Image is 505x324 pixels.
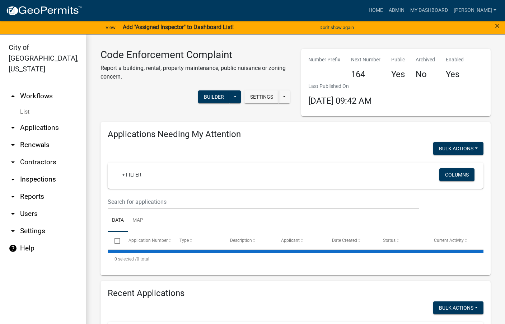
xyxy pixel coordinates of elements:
[439,168,474,181] button: Columns
[446,56,464,64] p: Enabled
[108,129,483,140] h4: Applications Needing My Attention
[376,232,427,249] datatable-header-cell: Status
[116,168,147,181] a: + Filter
[9,141,17,149] i: arrow_drop_down
[391,56,405,64] p: Public
[416,56,435,64] p: Archived
[9,92,17,100] i: arrow_drop_up
[308,56,340,64] p: Number Prefix
[495,21,500,31] span: ×
[308,96,372,106] span: [DATE] 09:42 AM
[383,238,396,243] span: Status
[9,210,17,218] i: arrow_drop_down
[407,4,451,17] a: My Dashboard
[325,232,376,249] datatable-header-cell: Date Created
[123,24,234,30] strong: Add "Assigned Inspector" to Dashboard List!
[9,227,17,235] i: arrow_drop_down
[172,232,223,249] datatable-header-cell: Type
[427,232,478,249] datatable-header-cell: Current Activity
[108,209,128,232] a: Data
[433,142,483,155] button: Bulk Actions
[108,232,121,249] datatable-header-cell: Select
[103,22,118,33] a: View
[332,238,357,243] span: Date Created
[281,238,300,243] span: Applicant
[179,238,189,243] span: Type
[230,238,252,243] span: Description
[121,232,172,249] datatable-header-cell: Application Number
[451,4,499,17] a: [PERSON_NAME]
[108,194,419,209] input: Search for applications
[391,69,405,80] h4: Yes
[100,49,290,61] h3: Code Enforcement Complaint
[108,288,483,299] h4: Recent Applications
[308,83,372,90] p: Last Published On
[108,250,483,268] div: 0 total
[351,69,380,80] h4: 164
[434,238,464,243] span: Current Activity
[386,4,407,17] a: Admin
[9,175,17,184] i: arrow_drop_down
[416,69,435,80] h4: No
[274,232,325,249] datatable-header-cell: Applicant
[9,244,17,253] i: help
[223,232,274,249] datatable-header-cell: Description
[128,238,168,243] span: Application Number
[317,22,357,33] button: Don't show again
[114,257,137,262] span: 0 selected /
[446,69,464,80] h4: Yes
[9,123,17,132] i: arrow_drop_down
[433,301,483,314] button: Bulk Actions
[100,64,290,81] p: Report a building, rental, property maintenance, public nuisance or zoning concern.
[9,158,17,166] i: arrow_drop_down
[244,90,279,103] button: Settings
[128,209,148,232] a: Map
[495,22,500,30] button: Close
[351,56,380,64] p: Next Number
[9,192,17,201] i: arrow_drop_down
[366,4,386,17] a: Home
[198,90,230,103] button: Builder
